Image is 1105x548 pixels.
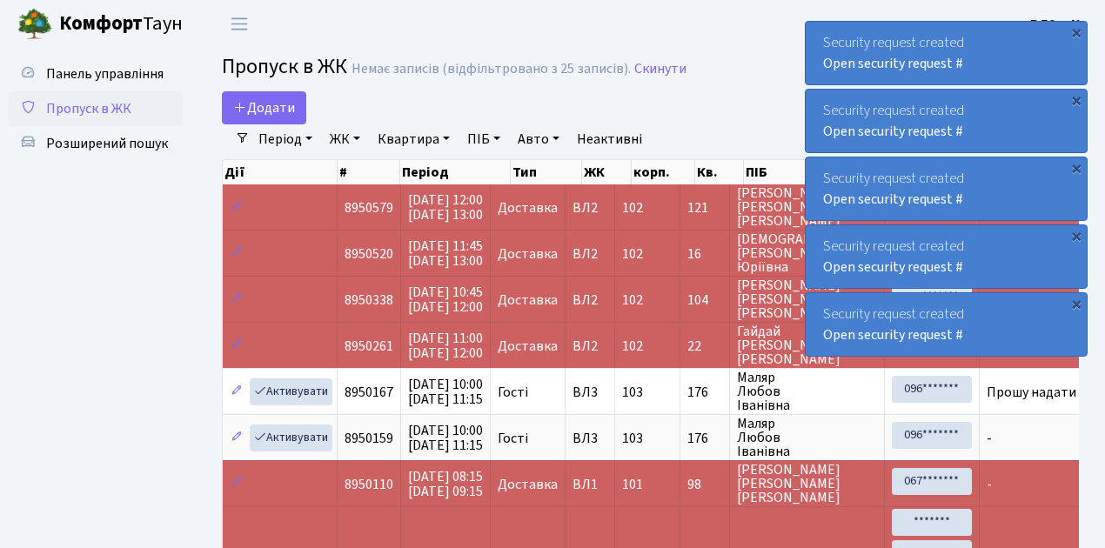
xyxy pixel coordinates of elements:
[622,383,643,402] span: 103
[1068,295,1085,312] div: ×
[498,293,558,307] span: Доставка
[222,51,347,82] span: Пропуск в ЖК
[345,383,393,402] span: 8950167
[806,225,1087,288] div: Security request created
[737,232,877,274] span: [DEMOGRAPHIC_DATA] [PERSON_NAME] Юріївна
[345,198,393,217] span: 8950579
[570,124,649,154] a: Неактивні
[1068,159,1085,177] div: ×
[408,421,483,455] span: [DATE] 10:00 [DATE] 11:15
[352,61,631,77] div: Немає записів (відфільтровано з 25 записів).
[573,201,607,215] span: ВЛ2
[987,475,992,494] span: -
[408,329,483,363] span: [DATE] 11:00 [DATE] 12:00
[460,124,507,154] a: ПІБ
[687,478,722,491] span: 98
[345,337,393,356] span: 8950261
[823,54,963,73] a: Open security request #
[223,160,338,184] th: Дії
[573,339,607,353] span: ВЛ2
[250,424,332,451] a: Активувати
[573,478,607,491] span: ВЛ1
[806,293,1087,356] div: Security request created
[687,293,722,307] span: 104
[737,463,877,505] span: [PERSON_NAME] [PERSON_NAME] [PERSON_NAME]
[634,61,686,77] a: Скинути
[622,429,643,448] span: 103
[250,378,332,405] a: Активувати
[9,126,183,161] a: Розширений пошук
[737,417,877,458] span: Маляр Любов Іванівна
[371,124,457,154] a: Квартира
[323,124,367,154] a: ЖК
[59,10,143,37] b: Комфорт
[511,160,582,184] th: Тип
[46,64,164,84] span: Панель управління
[338,160,400,184] th: #
[17,7,52,42] img: logo.png
[498,201,558,215] span: Доставка
[823,325,963,344] a: Open security request #
[695,160,744,184] th: Кв.
[9,91,183,126] a: Пропуск в ЖК
[345,244,393,264] span: 8950520
[400,160,511,184] th: Період
[498,247,558,261] span: Доставка
[498,385,528,399] span: Гості
[345,429,393,448] span: 8950159
[622,475,643,494] span: 101
[687,385,722,399] span: 176
[408,467,483,501] span: [DATE] 08:15 [DATE] 09:15
[806,157,1087,220] div: Security request created
[59,10,183,39] span: Таун
[345,475,393,494] span: 8950110
[1030,14,1084,35] a: ВЛ2 -. К.
[46,99,131,118] span: Пропуск в ЖК
[806,22,1087,84] div: Security request created
[737,186,877,228] span: [PERSON_NAME] [PERSON_NAME] [PERSON_NAME]
[632,160,695,184] th: корп.
[823,122,963,141] a: Open security request #
[622,244,643,264] span: 102
[218,10,261,38] button: Переключити навігацію
[233,98,295,117] span: Додати
[9,57,183,91] a: Панель управління
[573,247,607,261] span: ВЛ2
[251,124,319,154] a: Період
[46,134,168,153] span: Розширений пошук
[1068,227,1085,244] div: ×
[408,190,483,224] span: [DATE] 12:00 [DATE] 13:00
[573,385,607,399] span: ВЛ3
[408,283,483,317] span: [DATE] 10:45 [DATE] 12:00
[1068,91,1085,109] div: ×
[573,431,607,445] span: ВЛ3
[498,478,558,491] span: Доставка
[823,190,963,209] a: Open security request #
[408,237,483,271] span: [DATE] 11:45 [DATE] 13:00
[744,160,863,184] th: ПІБ
[737,324,877,366] span: Гайдай [PERSON_NAME] [PERSON_NAME]
[498,339,558,353] span: Доставка
[408,375,483,409] span: [DATE] 10:00 [DATE] 11:15
[823,257,963,277] a: Open security request #
[345,291,393,310] span: 8950338
[622,337,643,356] span: 102
[737,278,877,320] span: [PERSON_NAME] [PERSON_NAME] [PERSON_NAME]
[582,160,632,184] th: ЖК
[222,91,306,124] a: Додати
[622,291,643,310] span: 102
[687,201,722,215] span: 121
[687,431,722,445] span: 176
[622,198,643,217] span: 102
[1068,23,1085,41] div: ×
[687,247,722,261] span: 16
[687,339,722,353] span: 22
[806,90,1087,152] div: Security request created
[498,431,528,445] span: Гості
[737,371,877,412] span: Маляр Любов Іванівна
[1030,15,1084,34] b: ВЛ2 -. К.
[987,429,992,448] span: -
[573,293,607,307] span: ВЛ2
[511,124,566,154] a: Авто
